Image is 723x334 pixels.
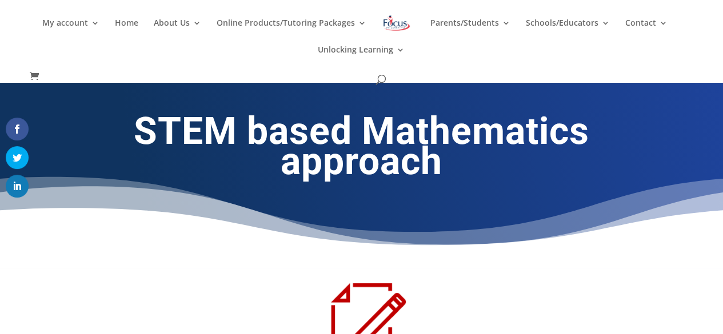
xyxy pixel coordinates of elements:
a: Unlocking Learning [318,46,405,73]
a: Home [115,19,138,46]
img: Focus on Learning [382,13,412,34]
a: Schools/Educators [525,19,609,46]
h1: STEM based Mathematics approach [73,116,651,183]
a: My account [42,19,99,46]
a: About Us [154,19,201,46]
a: Contact [625,19,667,46]
a: Online Products/Tutoring Packages [217,19,366,46]
a: Parents/Students [430,19,510,46]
